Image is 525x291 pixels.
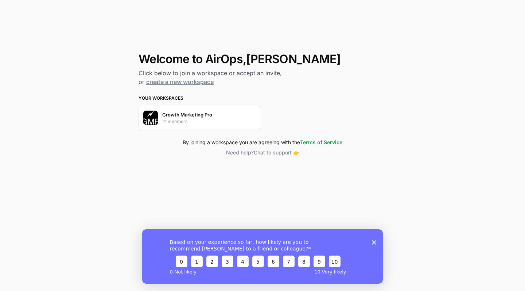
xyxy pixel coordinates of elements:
[146,78,214,85] a: create a new workspace
[300,139,342,145] a: Terms of Service
[162,111,212,118] p: Growth Marketing Pro
[162,118,187,125] p: 21 members
[142,229,383,284] iframe: Survey from AirOps
[139,106,261,130] button: Company LogoGrowth Marketing Pro21 members
[139,95,386,102] h3: Your Workspaces
[139,139,386,146] div: By joining a workspace you are agreeing with the
[226,149,254,156] span: Need help?
[139,149,386,156] button: Need help?Chat to support 👉
[139,53,386,66] h1: Welcome to AirOps, [PERSON_NAME]
[254,149,299,156] span: Chat to support 👉
[143,111,158,125] img: Company Logo
[139,69,386,86] h2: Click below to join a workspace or accept an invite, or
